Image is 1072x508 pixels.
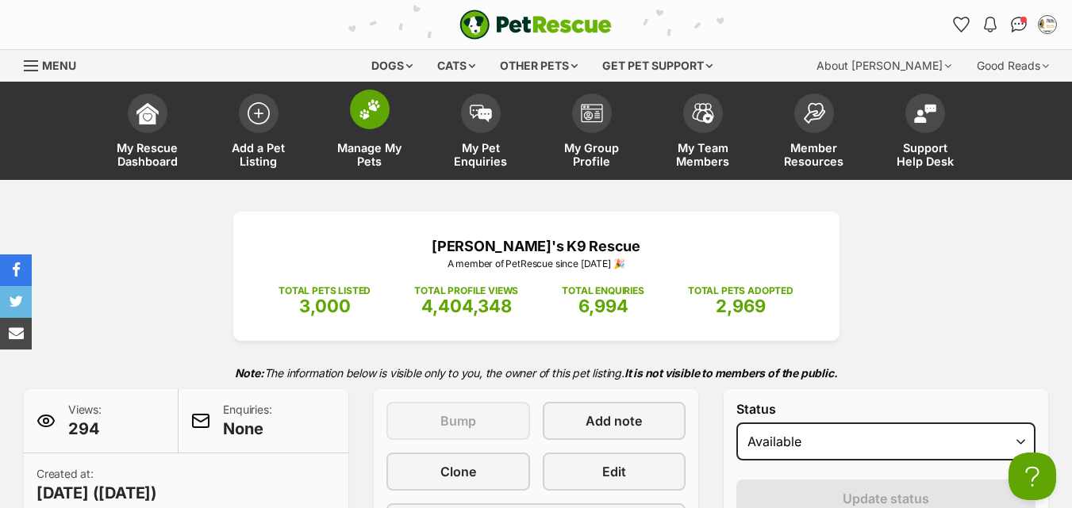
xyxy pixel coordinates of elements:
img: dashboard-icon-eb2f2d2d3e046f16d808141f083e7271f6b2e854fb5c12c21221c1fb7104beca.svg [136,102,159,124]
a: Conversations [1006,12,1032,37]
strong: It is not visible to members of the public. [624,366,838,380]
p: TOTAL PETS ADOPTED [688,284,793,298]
span: My Pet Enquiries [445,141,517,168]
img: logo-e224e6f780fb5917bec1dbf3a21bbac754714ae5b6737aabdf751b685950b380.svg [459,10,612,40]
a: My Pet Enquiries [425,86,536,180]
p: A member of PetRescue since [DATE] 🎉 [257,257,816,271]
span: Update status [843,489,929,508]
img: manage-my-pets-icon-02211641906a0b7f246fdf0571729dbe1e7629f14944591b6c1af311fb30b64b.svg [359,99,381,120]
div: Cats [426,50,486,82]
span: 6,994 [578,296,628,316]
div: Get pet support [591,50,724,82]
span: Add note [586,411,642,430]
p: TOTAL ENQUIRIES [562,284,644,298]
img: pet-enquiries-icon-7e3ad2cf08bfb03b45e93fb7055b45f3efa6380592205ae92323e6603595dc1f.svg [470,105,492,122]
a: PetRescue [459,10,612,40]
span: My Team Members [667,141,739,168]
span: 4,404,348 [421,296,512,316]
iframe: Help Scout Beacon - Open [1009,453,1056,500]
span: 2,969 [716,296,766,316]
p: [PERSON_NAME]'s K9 Rescue [257,235,816,257]
span: Bump [440,411,476,430]
a: My Team Members [647,86,759,180]
div: About [PERSON_NAME] [805,50,962,82]
span: Edit [602,462,626,481]
p: The information below is visible only to you, the owner of this pet listing. [24,357,1048,389]
button: Bump [386,402,530,440]
img: member-resources-icon-8e73f808a243e03378d46382f2149f9095a855e16c252ad45f914b54edf8863c.svg [803,102,825,124]
span: Add a Pet Listing [223,141,294,168]
span: Clone [440,462,476,481]
a: Clone [386,453,530,491]
a: Support Help Desk [870,86,981,180]
img: help-desk-icon-fdf02630f3aa405de69fd3d07c3f3aa587a6932b1a1747fa1d2bba05be0121f9.svg [914,104,936,123]
ul: Account quick links [949,12,1060,37]
span: Member Resources [778,141,850,168]
p: TOTAL PROFILE VIEWS [414,284,518,298]
a: Favourites [949,12,974,37]
img: notifications-46538b983faf8c2785f20acdc204bb7945ddae34d4c08c2a6579f10ce5e182be.svg [984,17,997,32]
img: group-profile-icon-3fa3cf56718a62981997c0bc7e787c4b2cf8bcc04b72c1350f741eb67cf2f40e.svg [581,104,603,123]
span: None [223,418,271,440]
a: Add a Pet Listing [203,86,314,180]
a: Edit [543,453,686,491]
p: Created at: [37,466,157,504]
img: add-pet-listing-icon-0afa8454b4691262ce3f59096e99ab1cd57d4a30225e0717b998d2c9b9846f56.svg [248,102,270,124]
span: 294 [68,418,102,440]
div: Dogs [360,50,424,82]
a: Member Resources [759,86,870,180]
img: chat-41dd97257d64d25036548639549fe6c8038ab92f7586957e7f3b1b290dea8141.svg [1011,17,1028,32]
img: team-members-icon-5396bd8760b3fe7c0b43da4ab00e1e3bb1a5d9ba89233759b79545d2d3fc5d0d.svg [692,103,714,124]
span: Support Help Desk [889,141,961,168]
p: Enquiries: [223,402,271,440]
span: Menu [42,59,76,72]
p: TOTAL PETS LISTED [279,284,371,298]
span: My Rescue Dashboard [112,141,183,168]
a: Manage My Pets [314,86,425,180]
a: Add note [543,402,686,440]
div: Good Reads [966,50,1060,82]
span: Manage My Pets [334,141,405,168]
strong: Note: [235,366,264,380]
a: My Rescue Dashboard [92,86,203,180]
span: 3,000 [299,296,351,316]
span: [DATE] ([DATE]) [37,482,157,504]
a: Menu [24,50,87,78]
span: My Group Profile [556,141,628,168]
button: My account [1035,12,1060,37]
label: Status [736,402,1035,416]
img: Merna Karam profile pic [1039,17,1055,32]
a: My Group Profile [536,86,647,180]
div: Other pets [489,50,589,82]
p: Views: [68,402,102,440]
button: Notifications [978,12,1003,37]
